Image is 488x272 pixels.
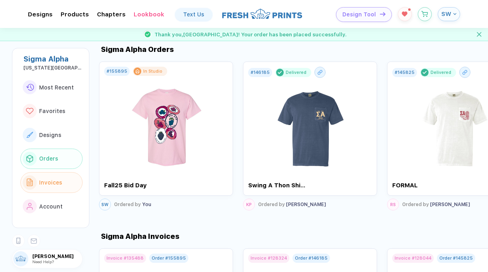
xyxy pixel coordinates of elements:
span: Design Tool [342,11,376,18]
img: user profile [13,251,28,266]
button: link to iconMost Recent [20,77,83,98]
div: ChaptersToggle dropdown menu chapters [97,11,126,18]
div: LookbookToggle dropdown menu chapters [134,11,164,18]
div: [PERSON_NAME] [402,201,470,207]
button: KP [243,198,255,210]
div: Sigma Alpha Orders [99,45,174,54]
button: link to iconOrders [20,149,83,169]
div: Text Us [183,11,204,18]
div: FORMAL [392,182,452,189]
div: Delivered [431,69,451,75]
img: b71e95b9-5ca0-47d9-8e6c-e92c73e623f3_nt_front_1755500088331.jpg [121,76,211,170]
button: link to iconAccount [20,196,83,217]
div: You [114,201,151,207]
div: DesignsToggle dropdown menu [28,11,53,18]
span: Thank you, [GEOGRAPHIC_DATA] ! Your order has been placed successfully. [154,32,347,38]
span: Favorites [39,108,65,114]
sup: 1 [408,8,411,11]
img: 1ff0b6cf-6037-4e98-ac6a-92d92015ac99_nt_front_1742501939132.jpg [265,78,355,172]
div: Invoice # 135488 [107,256,144,261]
span: [PERSON_NAME] [32,254,82,259]
div: Delivered [286,69,306,75]
span: Orders [39,155,58,162]
div: # 155895 [107,69,127,74]
button: RS [387,198,399,210]
button: link to iconInvoices [20,172,83,193]
div: Order # 146185 [295,256,328,261]
span: Invoices [39,179,62,186]
div: Order # 155895 [152,256,186,261]
div: Sigma Alpha Invoices [99,232,180,240]
span: KP [246,202,252,207]
img: logo [222,8,302,20]
div: Sigma Alpha [24,55,83,63]
div: Order # 145825 [439,256,473,261]
div: Invoice # 128044 [395,256,431,261]
button: link to iconFavorites [20,101,83,121]
button: Design Toolicon [336,7,392,22]
span: Ordered by [114,201,141,207]
span: Most Recent [39,84,74,91]
img: success gif [141,28,154,41]
span: Ordered by [402,201,429,207]
a: Text Us [175,8,212,21]
div: # 146185 [251,69,270,75]
div: Swing A Thon Shirts [248,182,308,189]
button: SW [99,198,111,210]
div: Invoice # 128324 [251,256,287,261]
span: Account [39,203,63,210]
button: SW [438,7,460,21]
img: link to icon [26,108,34,115]
span: Need Help? [32,259,54,264]
span: RS [390,202,396,207]
button: link to iconDesigns [20,125,83,145]
img: link to icon [27,179,33,186]
img: icon [380,12,385,16]
img: link to icon [26,155,33,162]
img: link to icon [26,132,33,138]
span: SW [101,202,109,207]
div: North Carolina State University [24,65,83,71]
img: link to icon [27,203,33,210]
div: In Studio [143,69,162,74]
div: ProductsToggle dropdown menu [61,11,89,18]
div: Fall25 Bid Day [104,182,164,189]
span: Designs [39,132,61,138]
div: [PERSON_NAME] [258,201,326,207]
img: link to icon [26,84,34,91]
div: Lookbook [134,11,164,18]
span: SW [441,10,451,18]
span: Ordered by [258,201,285,207]
div: # 145825 [395,69,415,75]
